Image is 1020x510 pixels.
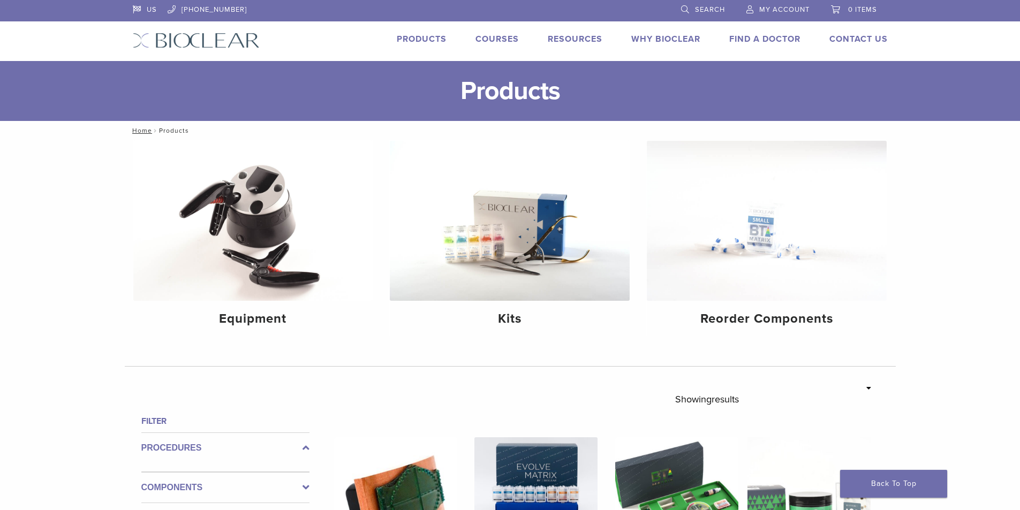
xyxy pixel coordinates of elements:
[133,141,373,301] img: Equipment
[397,34,447,44] a: Products
[729,34,800,44] a: Find A Doctor
[152,128,159,133] span: /
[647,141,887,301] img: Reorder Components
[129,127,152,134] a: Home
[390,141,630,301] img: Kits
[398,309,621,329] h4: Kits
[829,34,888,44] a: Contact Us
[125,121,896,140] nav: Products
[548,34,602,44] a: Resources
[695,5,725,14] span: Search
[133,141,373,336] a: Equipment
[142,309,365,329] h4: Equipment
[133,33,260,48] img: Bioclear
[647,141,887,336] a: Reorder Components
[390,141,630,336] a: Kits
[141,442,309,454] label: Procedures
[141,481,309,494] label: Components
[631,34,700,44] a: Why Bioclear
[759,5,810,14] span: My Account
[848,5,877,14] span: 0 items
[675,388,739,410] p: Showing results
[840,470,947,498] a: Back To Top
[141,415,309,428] h4: Filter
[655,309,878,329] h4: Reorder Components
[475,34,519,44] a: Courses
